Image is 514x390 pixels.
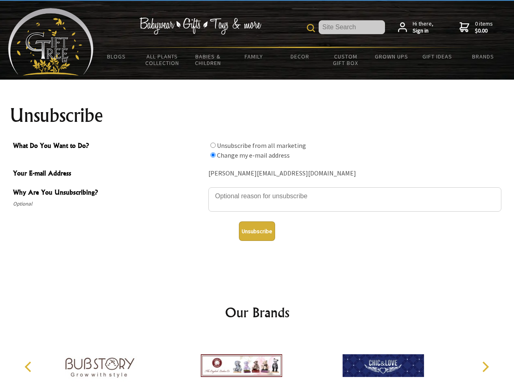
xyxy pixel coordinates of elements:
[13,199,204,209] span: Optional
[13,187,204,199] span: Why Are You Unsubscribing?
[185,48,231,71] a: Babies & Children
[13,141,204,152] span: What Do You Want to Do?
[231,48,277,65] a: Family
[208,187,501,212] textarea: Why Are You Unsubscribing?
[13,168,204,180] span: Your E-mail Address
[323,48,369,71] a: Custom Gift Box
[459,20,493,35] a: 0 items$0.00
[475,20,493,35] span: 0 items
[414,48,460,65] a: Gift Ideas
[239,221,275,241] button: Unsubscribe
[277,48,323,65] a: Decor
[16,303,498,322] h2: Our Brands
[210,143,216,148] input: What Do You Want to Do?
[319,20,385,34] input: Site Search
[210,152,216,158] input: What Do You Want to Do?
[217,151,290,159] label: Change my e-mail address
[307,24,315,32] img: product search
[217,141,306,149] label: Unsubscribe from all marketing
[368,48,414,65] a: Grown Ups
[398,20,433,35] a: Hi there,Sign in
[10,106,505,125] h1: Unsubscribe
[94,48,140,65] a: BLOGS
[139,17,261,35] img: Babywear - Gifts - Toys & more
[476,358,494,376] button: Next
[208,167,501,180] div: [PERSON_NAME][EMAIL_ADDRESS][DOMAIN_NAME]
[413,20,433,35] span: Hi there,
[140,48,186,71] a: All Plants Collection
[413,27,433,35] strong: Sign in
[475,27,493,35] strong: $0.00
[20,358,38,376] button: Previous
[460,48,506,65] a: Brands
[8,8,94,76] img: Babyware - Gifts - Toys and more...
